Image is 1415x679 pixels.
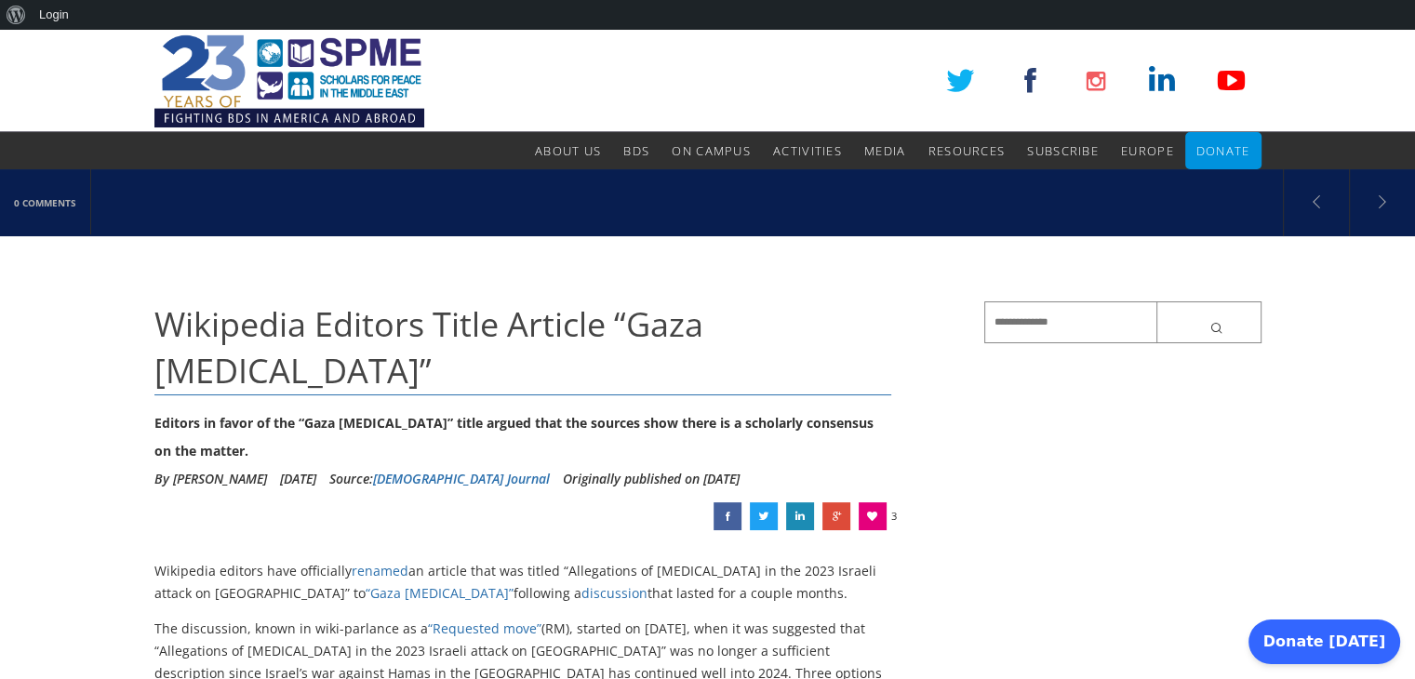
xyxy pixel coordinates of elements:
img: SPME [154,30,424,132]
li: By [PERSON_NAME] [154,465,267,493]
a: Subscribe [1027,132,1099,169]
a: Resources [928,132,1005,169]
a: “Requested move” [428,619,541,637]
a: Wikipedia Editors Title Article “Gaza Genocide” [714,502,741,530]
a: [DEMOGRAPHIC_DATA] Journal [373,470,550,487]
a: Europe [1121,132,1174,169]
span: BDS [623,142,649,159]
p: Wikipedia editors have officially an article that was titled “Allegations of [MEDICAL_DATA] in th... [154,560,892,605]
li: [DATE] [280,465,316,493]
div: Editors in favor of the “Gaza [MEDICAL_DATA]” title argued that the sources show there is a schol... [154,409,892,465]
span: Media [864,142,906,159]
a: Donate [1196,132,1250,169]
span: On Campus [672,142,751,159]
span: 3 [891,502,897,530]
a: discussion [581,584,647,602]
a: About Us [535,132,601,169]
span: About Us [535,142,601,159]
div: Source: [329,465,550,493]
a: “Gaza [MEDICAL_DATA]” [366,584,514,602]
a: BDS [623,132,649,169]
a: Wikipedia Editors Title Article “Gaza Genocide” [786,502,814,530]
a: Activities [773,132,842,169]
span: Donate [1196,142,1250,159]
a: Media [864,132,906,169]
a: Wikipedia Editors Title Article “Gaza Genocide” [750,502,778,530]
li: Originally published on [DATE] [563,465,740,493]
a: Wikipedia Editors Title Article “Gaza Genocide” [822,502,850,530]
span: Europe [1121,142,1174,159]
span: Activities [773,142,842,159]
a: On Campus [672,132,751,169]
span: Resources [928,142,1005,159]
a: renamed [352,562,408,579]
span: Wikipedia Editors Title Article “Gaza [MEDICAL_DATA]” [154,301,703,393]
span: Subscribe [1027,142,1099,159]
